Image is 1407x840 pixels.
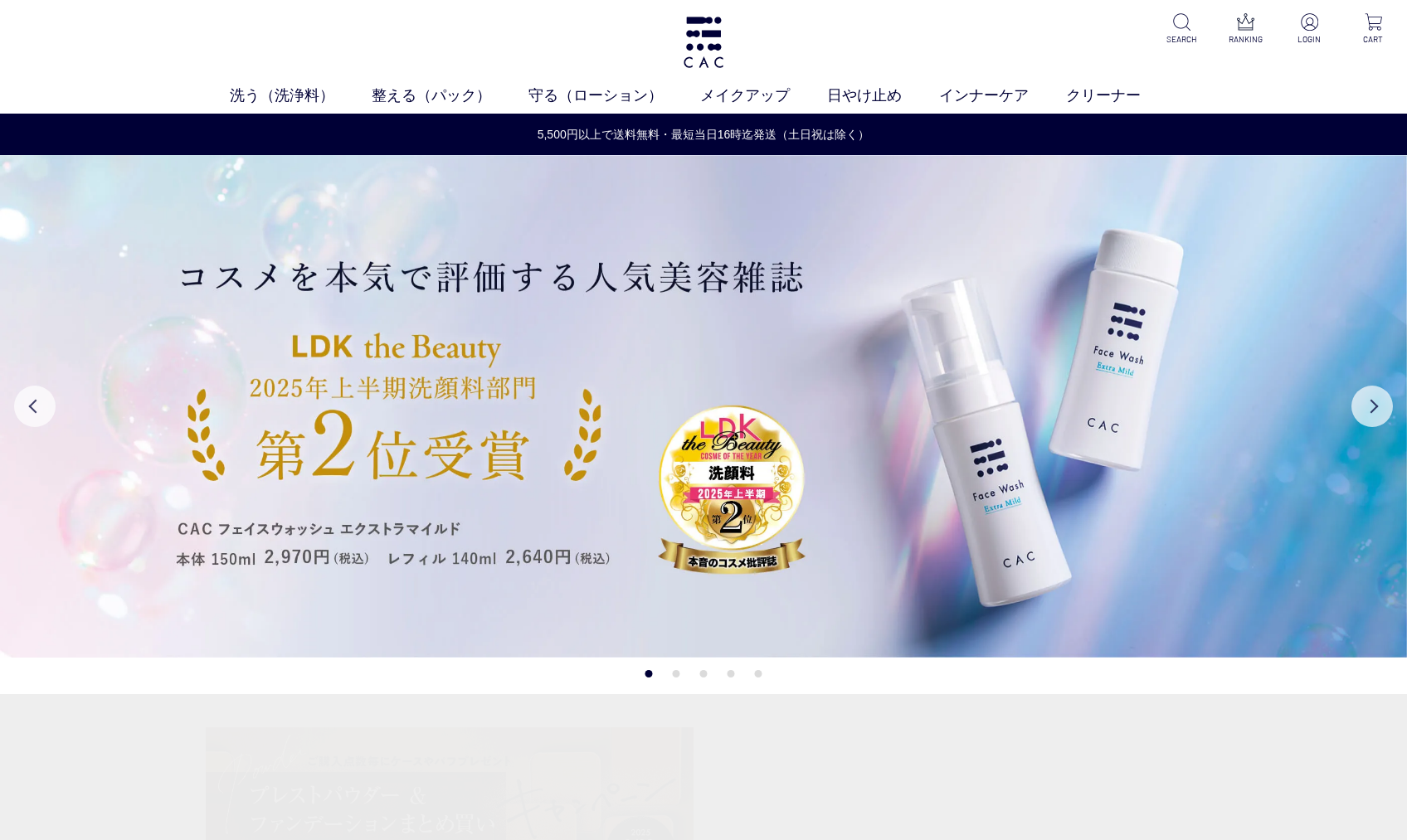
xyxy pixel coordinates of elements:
[681,17,726,68] img: logo
[939,85,1066,107] a: インナーケア
[372,85,528,107] a: 整える（パック）
[700,85,827,107] a: メイクアップ
[1351,386,1393,427] button: Next
[1,126,1406,143] a: 5,500円以上で送料無料・最短当日16時迄発送（土日祝は除く）
[528,85,700,107] a: 守る（ローション）
[827,85,939,107] a: 日やけ止め
[673,670,680,677] button: 2 of 5
[14,386,56,427] button: Previous
[1289,13,1330,46] a: LOGIN
[1066,85,1178,107] a: クリーナー
[230,85,372,107] a: 洗う（洗浄料）
[1161,33,1202,46] p: SEARCH
[728,670,735,677] button: 4 of 5
[1225,33,1266,46] p: RANKING
[1353,13,1394,46] a: CART
[700,670,708,677] button: 3 of 5
[1289,33,1330,46] p: LOGIN
[1225,13,1266,46] a: RANKING
[1353,33,1394,46] p: CART
[1161,13,1202,46] a: SEARCH
[755,670,762,677] button: 5 of 5
[645,670,653,677] button: 1 of 5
